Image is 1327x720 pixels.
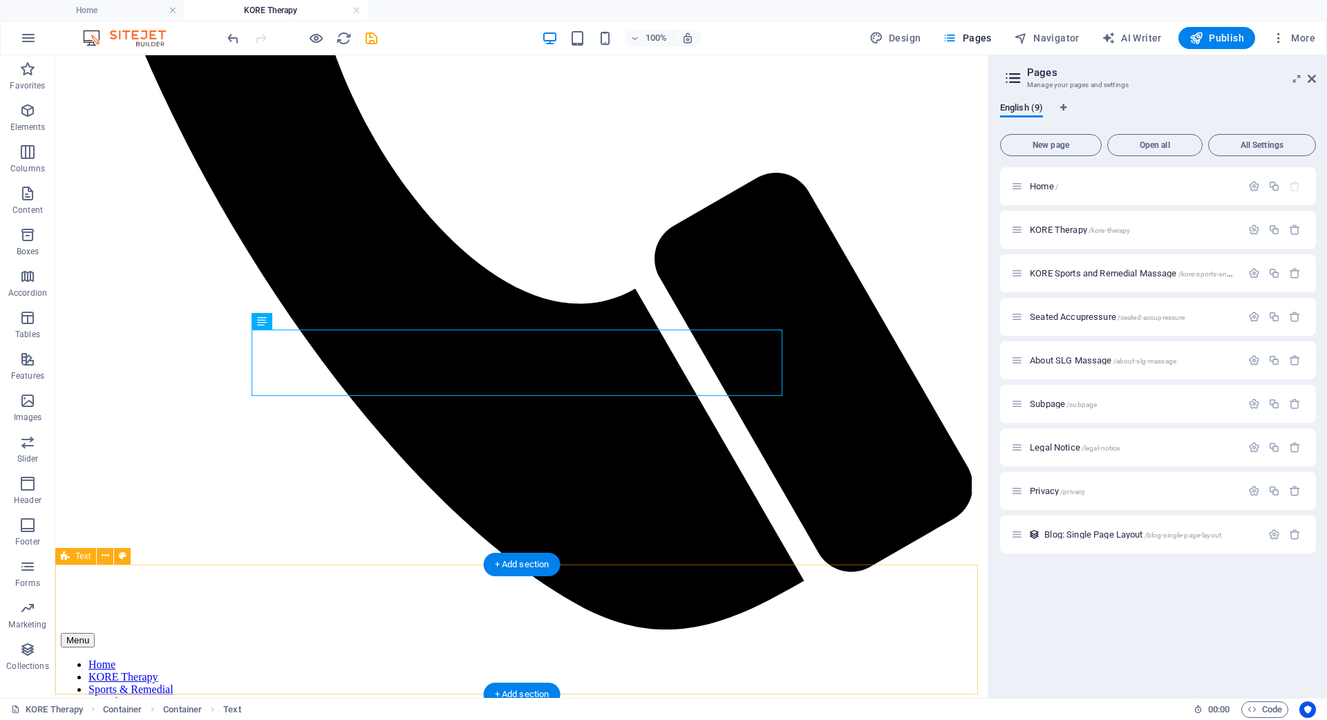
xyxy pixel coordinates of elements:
div: The startpage cannot be deleted [1289,180,1301,192]
div: Remove [1289,442,1301,453]
nav: breadcrumb [103,701,241,718]
div: Remove [1289,485,1301,497]
span: English (9) [1000,100,1043,119]
button: save [363,30,379,46]
span: Text [75,552,91,560]
span: : [1218,704,1220,714]
button: Navigator [1008,27,1085,49]
p: Accordion [8,287,47,299]
div: Settings [1248,224,1260,236]
i: On resize automatically adjust zoom level to fit chosen device. [681,32,694,44]
button: More [1266,27,1321,49]
span: All Settings [1214,141,1310,149]
span: Click to open page [1044,529,1221,540]
i: Save (Ctrl+S) [364,30,379,46]
img: Editor Logo [79,30,183,46]
div: Legal Notice/legal-notice [1026,443,1241,452]
span: /about-slg-massage [1113,357,1177,365]
button: Publish [1178,27,1255,49]
span: Code [1248,701,1282,718]
p: Header [14,495,41,506]
span: Open all [1113,141,1196,149]
div: Duplicate [1268,354,1280,366]
div: Duplicate [1268,224,1280,236]
h3: Manage your pages and settings [1027,79,1288,91]
span: Click to open page [1030,181,1058,191]
button: Click here to leave preview mode and continue editing [308,30,324,46]
span: About SLG Massage [1030,355,1176,366]
div: Remove [1289,224,1301,236]
div: Settings [1248,354,1260,366]
span: /privacy [1060,488,1085,495]
div: Settings [1248,267,1260,279]
div: + Add section [484,553,561,576]
span: KORE Therapy [1030,225,1130,235]
p: Favorites [10,80,45,91]
div: Remove [1289,398,1301,410]
i: Reload page [336,30,352,46]
div: Duplicate [1268,180,1280,192]
div: About SLG Massage/about-slg-massage [1026,356,1241,365]
button: 100% [625,30,674,46]
p: Slider [17,453,39,464]
span: Click to open page [1030,442,1120,453]
span: More [1272,31,1315,45]
p: Images [14,412,42,423]
span: /legal-notice [1082,444,1120,452]
div: Duplicate [1268,311,1280,323]
span: 00 00 [1208,701,1230,718]
span: /subpage [1066,401,1097,408]
h6: Session time [1194,701,1230,718]
p: Footer [15,536,40,547]
div: Settings [1248,485,1260,497]
div: KORE Sports and Remedial Massage/kore-sports-and-remedial-massage [1026,269,1241,278]
div: Duplicate [1268,485,1280,497]
button: Code [1241,701,1288,718]
span: Publish [1189,31,1244,45]
span: Click to select. Double-click to edit [163,701,202,718]
div: Remove [1289,311,1301,323]
h4: KORE Therapy [184,3,368,18]
div: Settings [1268,529,1280,540]
div: This layout is used as a template for all items (e.g. a blog post) of this collection. The conten... [1028,529,1040,540]
p: Boxes [17,246,39,257]
p: Tables [15,329,40,340]
div: Settings [1248,311,1260,323]
button: Usercentrics [1299,701,1316,718]
div: Seated Accupressure/seated-accupressure [1026,312,1241,321]
span: Click to open page [1030,486,1085,496]
span: Click to select. Double-click to edit [223,701,241,718]
div: Blog: Single Page Layout/blog-single-page-layout [1040,530,1261,539]
div: KORE Therapy/kore-therapy [1026,225,1241,234]
p: Collections [6,661,48,672]
p: Features [11,370,44,381]
i: Undo: Secondary color (#E5B2D1 -> #4b88e7) (Ctrl+Z) [225,30,241,46]
button: All Settings [1208,134,1316,156]
span: Seated Accupressure [1030,312,1185,322]
a: Click to cancel selection. Double-click to open Pages [11,701,83,718]
div: Duplicate [1268,398,1280,410]
p: Elements [10,122,46,133]
button: Pages [937,27,997,49]
p: Content [12,205,43,216]
button: reload [335,30,352,46]
div: Duplicate [1268,267,1280,279]
button: undo [225,30,241,46]
span: AI Writer [1102,31,1162,45]
div: Privacy/privacy [1026,486,1241,495]
span: /kore-sports-and-remedial-massage [1178,270,1290,278]
span: Click to open page [1030,399,1097,409]
span: Navigator [1014,31,1080,45]
button: New page [1000,134,1102,156]
div: Home/ [1026,182,1241,191]
p: Forms [15,578,40,589]
div: Language Tabs [1000,102,1316,129]
span: New page [1006,141,1095,149]
div: Remove [1289,267,1301,279]
span: / [1055,183,1058,191]
div: Settings [1248,398,1260,410]
p: Columns [10,163,45,174]
button: Open all [1107,134,1203,156]
span: Click to open page [1030,268,1290,278]
span: Pages [943,31,991,45]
